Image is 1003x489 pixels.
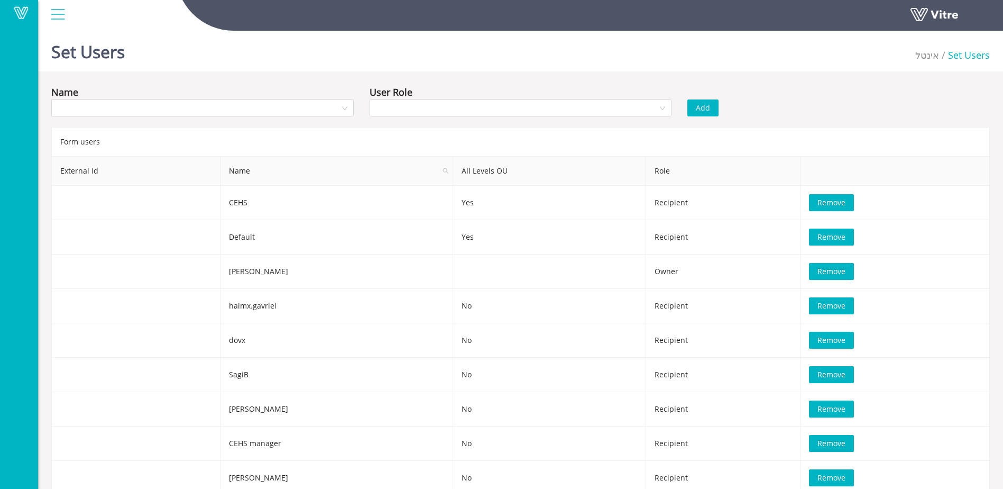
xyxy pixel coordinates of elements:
div: User Role [370,85,412,99]
h1: Set Users [51,26,125,71]
button: Remove [809,297,854,314]
span: search [443,168,449,174]
td: haimx.gavriel [220,289,453,323]
span: Remove [817,231,845,243]
td: [PERSON_NAME] [220,255,453,289]
span: Remove [817,438,845,449]
button: Remove [809,435,854,452]
span: Recipient [655,369,688,379]
td: Default [220,220,453,255]
td: No [453,392,646,427]
button: Remove [809,229,854,246]
li: Set Users [939,48,990,62]
div: Form users [51,127,990,156]
span: Remove [817,266,845,277]
span: Recipient [655,197,688,207]
td: Yes [453,220,646,255]
span: Recipient [655,335,688,345]
td: SagiB [220,358,453,392]
span: Remove [817,369,845,381]
td: No [453,358,646,392]
button: Add [687,99,719,116]
th: All Levels OU [453,157,646,186]
button: Remove [809,332,854,349]
div: Name [51,85,78,99]
span: Remove [817,300,845,312]
span: Remove [817,403,845,415]
span: Recipient [655,232,688,242]
th: Role [646,157,800,186]
td: CEHS [220,186,453,220]
span: Name [220,157,453,185]
span: Recipient [655,404,688,414]
span: search [438,157,453,185]
button: Remove [809,469,854,486]
span: Owner [655,266,678,276]
button: Remove [809,194,854,211]
th: External Id [52,157,220,186]
td: Yes [453,186,646,220]
button: Remove [809,366,854,383]
button: Remove [809,401,854,418]
td: [PERSON_NAME] [220,392,453,427]
span: 19 [915,49,939,61]
td: CEHS manager [220,427,453,461]
span: Recipient [655,438,688,448]
td: dovx [220,323,453,358]
button: Remove [809,263,854,280]
span: Remove [817,334,845,346]
span: Recipient [655,301,688,311]
td: No [453,323,646,358]
span: Remove [817,197,845,209]
td: No [453,289,646,323]
td: No [453,427,646,461]
span: Remove [817,472,845,484]
span: Recipient [655,473,688,483]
